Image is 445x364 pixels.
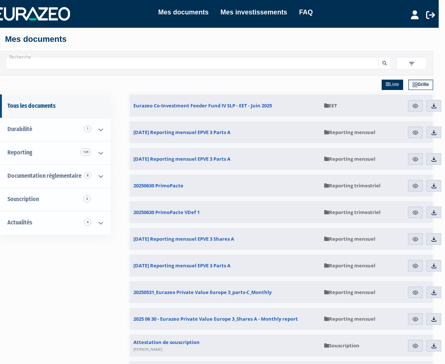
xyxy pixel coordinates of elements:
[412,129,419,136] img: eye.svg
[324,182,381,189] span: Reporting trimestriel
[130,254,321,277] a: [DATE] Reporting mensuel EPVE 3 Parts A
[431,236,437,243] img: download.svg
[412,289,419,296] img: eye.svg
[412,316,419,323] img: eye.svg
[324,236,375,242] span: Reporting mensuel
[6,57,379,69] input: Recherche
[5,35,428,44] h4: Mes documents
[431,316,437,323] img: download.svg
[324,342,359,349] span: Souscription
[299,7,313,17] a: FAQ
[133,347,162,352] span: [PERSON_NAME]
[7,196,39,203] span: Souscription
[324,262,375,269] span: Reporting mensuel
[133,262,230,269] span: [DATE] Reporting mensuel EPVE 3 Parts A
[431,263,437,269] img: download.svg
[412,343,419,349] img: eye.svg
[130,308,321,330] a: 2025 06 30 - Eurazeo Private Value Europe 3_Shares A - Monthly report
[133,102,272,109] span: Eurazeo Co-Investment Feeder Fund IV SLP - EET - Juin 2025
[431,129,437,136] img: download.svg
[130,174,321,197] a: 20250630 PrimoPacte
[412,183,419,189] img: eye.svg
[431,156,437,163] img: download.svg
[382,80,403,90] a: Liste
[133,315,298,322] span: 2025 06 30 - Eurazeo Private Value Europe 3_Shares A - Monthly report
[133,236,234,242] span: [DATE] Reporting mensuel EPVE 3 Shares A
[324,209,381,216] span: Reporting trimestriel
[408,60,415,67] img: filter.svg
[412,82,418,87] img: grid.svg
[324,289,375,295] span: Reporting mensuel
[431,183,437,189] img: download.svg
[158,7,209,17] a: Mes documents
[130,201,321,223] a: 20250630 PrimoPacte VDef 1
[431,103,437,109] img: download.svg
[220,7,287,17] a: Mes investissements
[324,129,375,136] span: Reporting mensuel
[133,209,200,216] span: 20250630 PrimoPacte VDef 1
[130,334,321,357] a: Attestation de souscription[PERSON_NAME]
[80,148,91,156] span: 139
[133,182,183,189] span: 20250630 PrimoPacte
[130,94,321,117] a: Eurazeo Co-Investment Feeder Fund IV SLP - EET - Juin 2025
[431,209,437,216] img: download.svg
[412,156,419,163] img: eye.svg
[84,218,91,226] span: 4
[412,236,419,243] img: eye.svg
[412,103,419,109] img: eye.svg
[7,172,82,179] span: Documentation règlementaire
[84,172,91,179] span: 8
[83,195,90,203] span: 3
[133,156,230,162] span: [DATE] Reporting mensuel EPVE 3 Parts A
[324,102,337,109] span: EET
[133,129,230,136] span: [DATE] Reporting mensuel EPVE 3 Parts A
[130,228,321,250] a: [DATE] Reporting mensuel EPVE 3 Shares A
[412,209,419,216] img: eye.svg
[7,219,32,226] span: Actualités
[130,121,321,143] a: [DATE] Reporting mensuel EPVE 3 Parts A
[7,126,32,133] span: Durabilité
[133,339,200,352] span: Attestation de souscription
[431,289,437,296] img: download.svg
[84,125,91,133] span: 1
[133,289,272,295] span: 20250531_Eurazeo Private Value Europe 3_parts-C_Monthly
[324,315,375,322] span: Reporting mensuel
[412,263,419,269] img: eye.svg
[130,281,321,303] a: 20250531_Eurazeo Private Value Europe 3_parts-C_Monthly
[431,343,437,349] img: download.svg
[7,149,32,156] span: Reporting
[130,148,321,170] a: [DATE] Reporting mensuel EPVE 3 Parts A
[324,156,375,162] span: Reporting mensuel
[408,80,433,90] a: Grille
